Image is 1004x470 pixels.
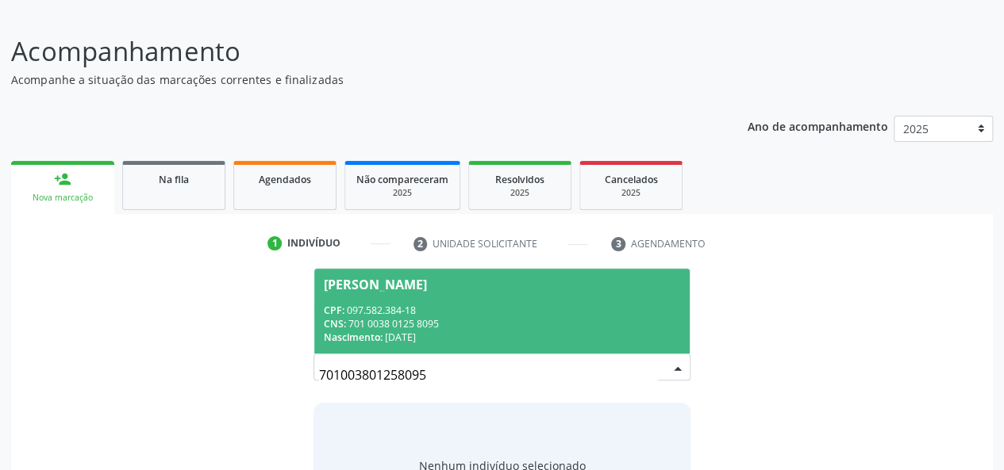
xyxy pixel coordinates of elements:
div: 2025 [480,187,560,199]
div: 2025 [591,187,671,199]
p: Acompanhe a situação das marcações correntes e finalizadas [11,71,698,88]
span: Nascimento: [324,331,383,344]
span: Agendados [259,173,311,186]
div: person_add [54,170,71,188]
div: 1 [267,236,282,250]
span: Na fila [159,173,189,186]
div: Indivíduo [287,236,340,250]
span: CNS: [324,317,346,331]
input: Busque por nome, CNS ou CPF [319,359,659,391]
div: [PERSON_NAME] [324,278,427,291]
div: Nova marcação [22,192,103,204]
div: 097.582.384-18 [324,304,681,317]
span: Cancelados [605,173,658,186]
div: 701 0038 0125 8095 [324,317,681,331]
div: 2025 [356,187,448,199]
p: Ano de acompanhamento [748,116,888,136]
span: Resolvidos [495,173,544,186]
p: Acompanhamento [11,32,698,71]
span: CPF: [324,304,344,317]
div: [DATE] [324,331,681,344]
span: Não compareceram [356,173,448,186]
p: Busque pelo nome, CNS ou CPF cadastrado para criar uma nova marcação. Você deve informar pelo men... [314,268,691,318]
